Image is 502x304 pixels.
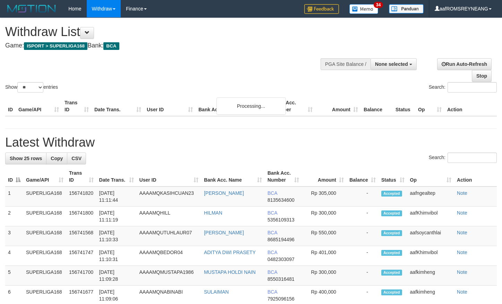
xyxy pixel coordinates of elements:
[393,96,415,116] th: Status
[267,217,295,223] span: Copy 5356109313 to clipboard
[457,230,467,235] a: Note
[448,153,497,163] input: Search:
[204,269,256,275] a: MUSTAPA HOLDI NAIN
[267,230,277,235] span: BCA
[407,186,454,207] td: aafngealtep
[302,186,347,207] td: Rp 305,000
[204,190,244,196] a: [PERSON_NAME]
[389,4,424,14] img: panduan.png
[347,266,378,286] td: -
[407,207,454,226] td: aafKhimvibol
[361,96,393,116] th: Balance
[381,191,402,197] span: Accepted
[137,266,201,286] td: AAAAMQMUSTAPA1986
[381,270,402,276] span: Accepted
[67,153,86,164] a: CSV
[23,167,66,186] th: Game/API: activate to sort column ascending
[457,250,467,255] a: Note
[5,96,16,116] th: ID
[96,226,137,246] td: [DATE] 11:10:33
[457,190,467,196] a: Note
[347,207,378,226] td: -
[23,186,66,207] td: SUPERLIGA168
[267,197,295,203] span: Copy 8135634600 to clipboard
[407,246,454,266] td: aafKhimvibol
[5,226,23,246] td: 3
[267,190,277,196] span: BCA
[66,186,96,207] td: 156741820
[5,82,58,93] label: Show entries
[71,156,82,161] span: CSV
[96,186,137,207] td: [DATE] 11:11:44
[381,230,402,236] span: Accepted
[5,186,23,207] td: 1
[5,25,328,39] h1: Withdraw List
[66,246,96,266] td: 156741747
[265,167,302,186] th: Bank Acc. Number: activate to sort column ascending
[5,42,328,49] h4: Game: Bank:
[374,2,383,8] span: 34
[24,42,87,50] span: ISPORT > SUPERLIGA168
[444,96,497,116] th: Action
[66,226,96,246] td: 156741568
[204,230,244,235] a: [PERSON_NAME]
[216,97,286,115] div: Processing...
[5,246,23,266] td: 4
[302,266,347,286] td: Rp 300,000
[267,250,277,255] span: BCA
[381,250,402,256] span: Accepted
[204,210,222,216] a: HILMAN
[66,207,96,226] td: 156741800
[5,207,23,226] td: 2
[381,210,402,216] span: Accepted
[267,289,277,295] span: BCA
[137,226,201,246] td: AAAAMQUTUHLAUR07
[407,226,454,246] td: aafsoycanthlai
[347,246,378,266] td: -
[23,266,66,286] td: SUPERLIGA168
[201,167,265,186] th: Bank Acc. Name: activate to sort column ascending
[137,207,201,226] td: AAAAMQHILL
[204,250,256,255] a: ADITYA DWI PRASETY
[415,96,444,116] th: Op
[204,289,229,295] a: SULAIMAN
[137,246,201,266] td: AAAAMQBEDOR04
[457,289,467,295] a: Note
[302,207,347,226] td: Rp 300,000
[429,82,497,93] label: Search:
[96,246,137,266] td: [DATE] 11:10:31
[304,4,339,14] img: Feedback.jpg
[347,167,378,186] th: Balance: activate to sort column ascending
[302,246,347,266] td: Rp 401,000
[5,153,46,164] a: Show 25 rows
[96,207,137,226] td: [DATE] 11:11:19
[302,226,347,246] td: Rp 550,000
[457,269,467,275] a: Note
[267,210,277,216] span: BCA
[267,296,295,302] span: Copy 7925096156 to clipboard
[46,153,67,164] a: Copy
[144,96,196,116] th: User ID
[103,42,119,50] span: BCA
[381,289,402,295] span: Accepted
[375,61,408,67] span: None selected
[347,226,378,246] td: -
[5,167,23,186] th: ID: activate to sort column descending
[17,82,43,93] select: Showentries
[10,156,42,161] span: Show 25 rows
[23,246,66,266] td: SUPERLIGA168
[472,70,492,82] a: Stop
[5,136,497,149] h1: Latest Withdraw
[66,266,96,286] td: 156741700
[137,186,201,207] td: AAAAMQKASIHCUAN23
[23,207,66,226] td: SUPERLIGA168
[437,58,492,70] a: Run Auto-Refresh
[349,4,378,14] img: Button%20Memo.svg
[270,96,315,116] th: Bank Acc. Number
[96,266,137,286] td: [DATE] 11:09:28
[62,96,92,116] th: Trans ID
[23,226,66,246] td: SUPERLIGA168
[51,156,63,161] span: Copy
[454,167,497,186] th: Action
[196,96,270,116] th: Bank Acc. Name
